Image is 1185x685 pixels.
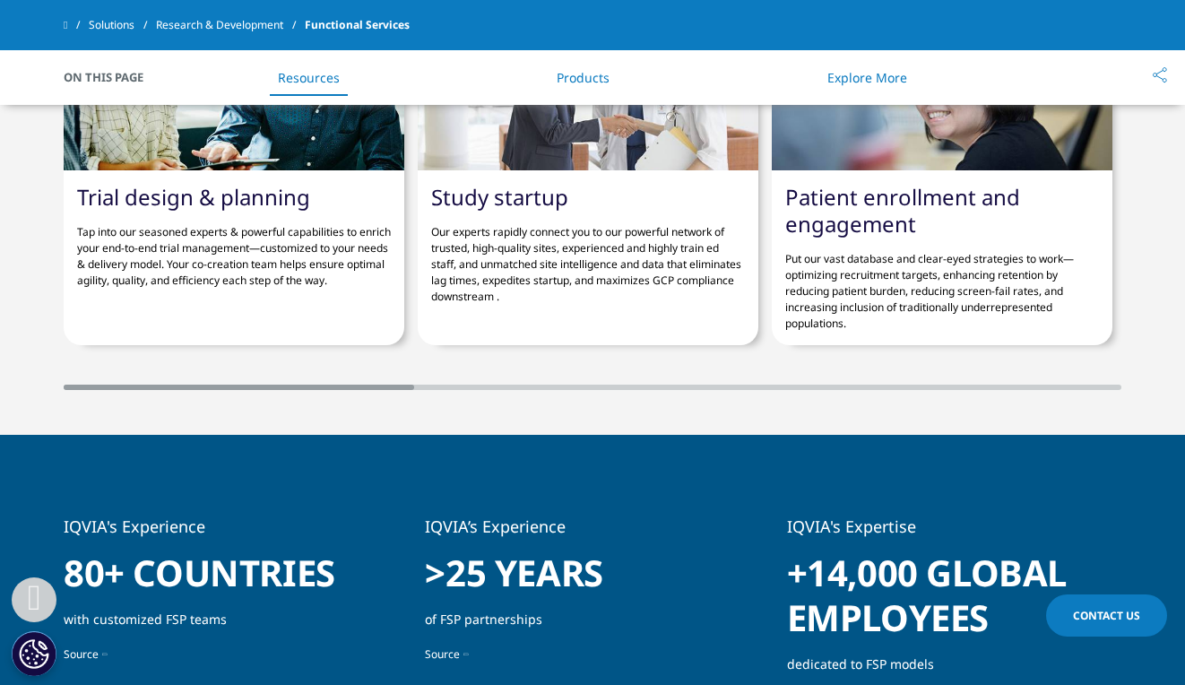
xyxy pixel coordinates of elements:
[425,516,759,551] h5: IQVIA’s Experience
[425,609,759,644] p: of FSP partnerships
[785,182,1020,238] a: Patient enrollment and engagement
[827,69,907,86] a: Explore More
[305,9,410,41] span: Functional Services
[77,211,391,289] p: Tap into our seasoned experts & powerful capabilities to enrich your end-to-end trial management—...
[1073,608,1140,623] span: Contact Us
[787,551,1121,654] h1: +14,000 Global Employees
[1046,594,1167,637] a: Contact Us
[156,9,305,41] a: Research & Development
[89,9,156,41] a: Solutions
[425,516,759,665] div: 2 / 3
[64,516,398,665] div: 1 / 3
[785,238,1099,332] p: Put our vast database and clear-eyed strategies to work—optimizing recruitment targets, enhancing...
[425,551,759,609] h1: >25 years
[278,69,340,86] a: Resources
[425,644,467,665] a: Source
[64,516,398,551] h5: IQVIA's Experience
[431,182,568,212] a: Study startup
[787,516,1121,551] h5: IQVIA's Expertise
[64,609,398,644] p: with customized FSP teams
[64,551,398,609] h1: 80+ countries
[431,211,745,305] p: Our experts rapidly connect you to our powerful network of trusted, high-quality sites, experienc...
[64,644,106,665] a: Source
[64,68,162,86] span: On This Page
[77,182,310,212] a: Trial design & planning
[557,69,610,86] a: Products
[12,631,56,676] button: Cookies Settings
